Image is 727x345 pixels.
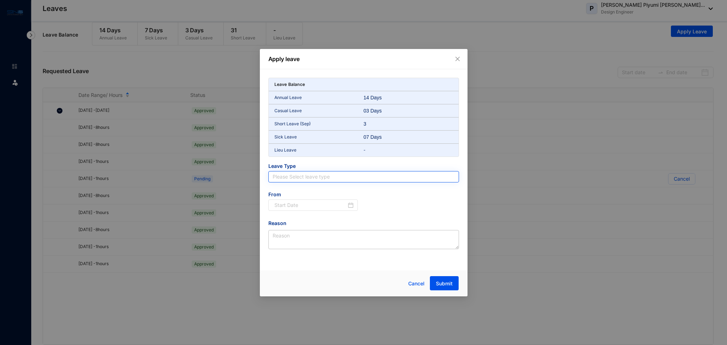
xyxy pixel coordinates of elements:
[363,107,393,114] div: 03 Days
[274,81,305,88] p: Leave Balance
[268,230,459,249] textarea: Reason
[268,219,291,227] label: Reason
[455,56,460,62] span: close
[363,133,393,141] div: 07 Days
[268,163,459,171] span: Leave Type
[274,120,364,127] p: Short Leave (Sep)
[408,280,425,287] span: Cancel
[274,94,364,101] p: Annual Leave
[403,276,430,291] button: Cancel
[430,276,459,290] button: Submit
[268,191,358,199] span: From
[363,120,393,127] div: 3
[363,94,393,101] div: 14 Days
[274,133,364,141] p: Sick Leave
[436,280,453,287] span: Submit
[268,55,459,63] p: Apply leave
[274,147,364,154] p: Lieu Leave
[454,55,461,63] button: Close
[363,147,453,154] p: -
[274,201,347,209] input: Start Date
[274,107,364,114] p: Casual Leave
